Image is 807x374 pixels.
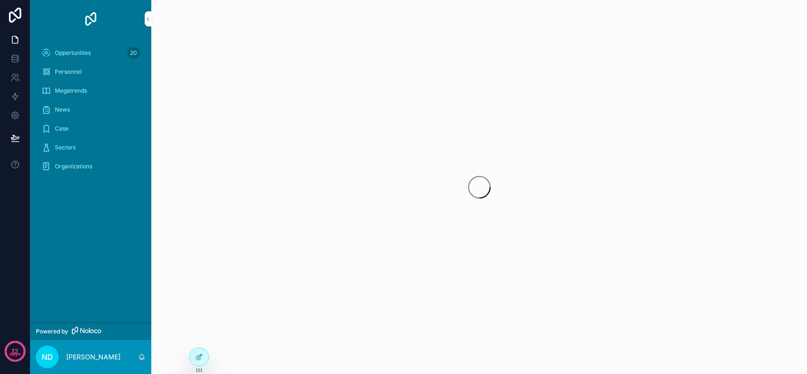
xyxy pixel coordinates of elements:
[42,351,53,363] span: ND
[55,87,87,95] span: Megatrends
[36,82,146,99] a: Megatrends
[55,68,82,76] span: Personnel
[36,120,146,137] a: Case
[36,63,146,80] a: Personnel
[127,47,140,59] div: 20
[36,44,146,61] a: Opportunities20
[55,106,70,113] span: News
[36,101,146,118] a: News
[55,144,76,151] span: Sectors
[36,328,68,335] span: Powered by
[66,352,121,362] p: [PERSON_NAME]
[36,139,146,156] a: Sectors
[36,158,146,175] a: Organizations
[30,322,151,340] a: Powered by
[55,49,91,57] span: Opportunities
[11,347,18,356] p: 12
[55,163,92,170] span: Organizations
[55,125,69,132] span: Case
[30,38,151,187] div: scrollable content
[9,350,21,358] p: days
[83,11,98,26] img: App logo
